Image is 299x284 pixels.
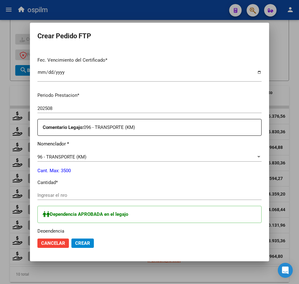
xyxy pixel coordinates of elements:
[37,57,262,64] p: Fec. Vencimiento del Certificado
[37,167,262,174] p: Cant. Max: 3500
[43,125,84,130] strong: Comentario Legajo:
[37,92,262,99] p: Periodo Prestacion
[37,179,262,186] p: Cantidad
[37,239,69,248] button: Cancelar
[41,240,65,246] span: Cancelar
[37,228,262,235] p: Dependencia
[37,154,86,160] span: 96 - TRANSPORTE (KM)
[278,263,293,278] div: Open Intercom Messenger
[71,239,94,248] button: Crear
[37,140,262,148] p: Nomenclador *
[50,211,128,217] strong: Dependencia APROBADA en el legajo
[43,124,261,131] p: 096 - TRANSPORTE (KM)
[37,30,262,42] h2: Crear Pedido FTP
[75,240,90,246] span: Crear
